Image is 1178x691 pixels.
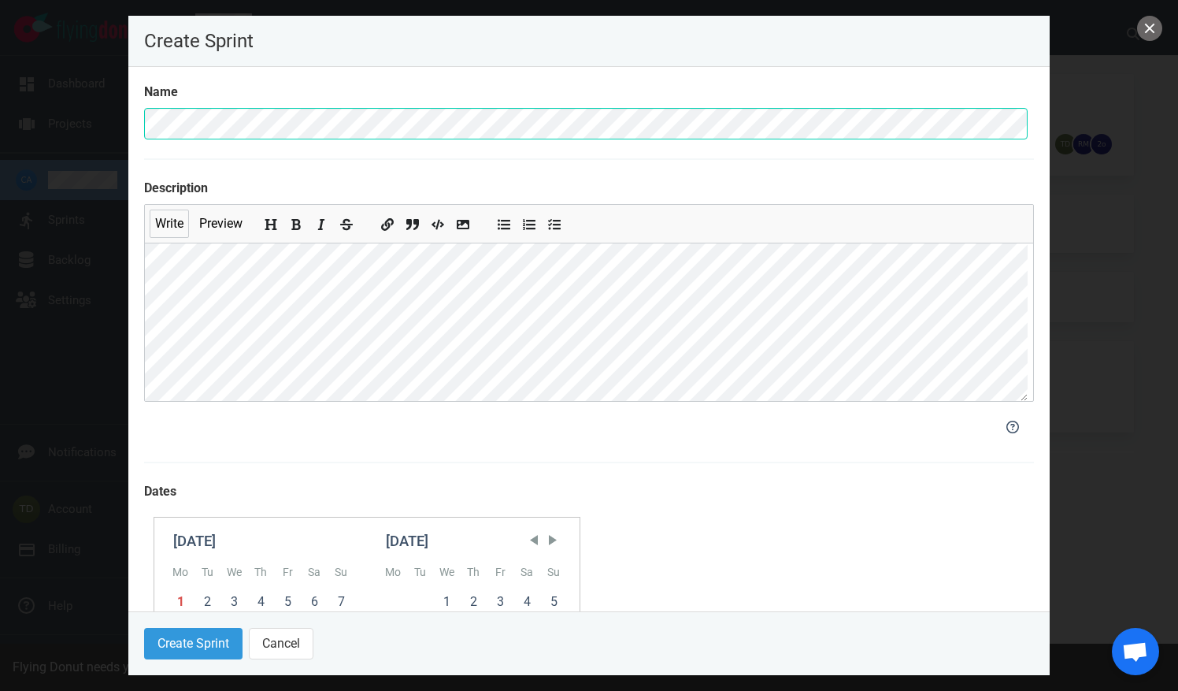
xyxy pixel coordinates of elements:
abbr: Monday [385,566,401,578]
abbr: Friday [495,566,506,578]
div: Wed Sep 03 2025 [220,586,247,618]
div: Thu Sep 04 2025 [247,586,274,618]
abbr: Wednesday [439,566,454,578]
button: close [1137,16,1162,41]
div: Thu Oct 02 2025 [460,586,487,618]
label: Name [144,83,1034,102]
abbr: Saturday [308,566,320,578]
label: Description [144,179,1034,198]
p: Create Sprint [144,32,1034,50]
div: Mon Sep 01 2025 [167,586,194,618]
abbr: Monday [172,566,188,578]
div: Fri Oct 03 2025 [487,586,513,618]
button: Create Sprint [144,628,243,659]
div: Tue Sep 02 2025 [194,586,220,618]
abbr: Thursday [254,566,267,578]
abbr: Tuesday [414,566,426,578]
button: Preview [194,210,248,238]
button: Add italic text [312,213,331,230]
label: Dates [144,482,1034,501]
button: Insert a quote [403,213,422,230]
button: Add header [261,213,280,230]
button: Add unordered list [495,213,513,230]
button: Insert code [428,213,447,230]
abbr: Wednesday [227,566,242,578]
div: Sat Oct 04 2025 [513,586,540,618]
div: Sun Oct 05 2025 [540,586,567,618]
div: [DATE] [386,530,561,552]
div: Fri Sep 05 2025 [274,586,301,618]
div: Sat Sep 06 2025 [301,586,328,618]
a: Open chat [1112,628,1159,675]
div: [DATE] [173,530,348,552]
button: Add strikethrough text [337,213,356,230]
div: Wed Oct 01 2025 [433,586,460,618]
span: Previous Month [526,532,542,548]
abbr: Thursday [467,566,480,578]
abbr: Sunday [335,566,347,578]
button: Add checked list [545,213,564,230]
span: Next Month [545,532,561,548]
abbr: Sunday [547,566,560,578]
button: Write [150,210,189,238]
div: Sun Sep 07 2025 [328,586,354,618]
abbr: Saturday [520,566,533,578]
abbr: Tuesday [202,566,213,578]
button: Add a link [378,213,397,230]
button: Add ordered list [520,213,539,230]
button: Cancel [249,628,313,659]
button: Add bold text [287,213,306,230]
abbr: Friday [283,566,293,578]
button: Add image [454,213,472,230]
